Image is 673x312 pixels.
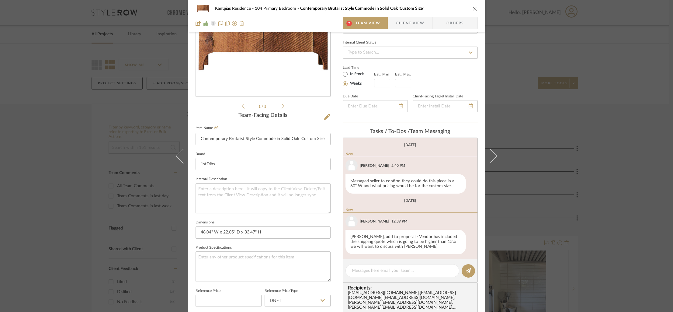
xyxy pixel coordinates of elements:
mat-radio-group: Select item type [343,70,374,87]
button: close [472,6,478,11]
label: Est. Max [395,72,411,76]
label: Est. Min [374,72,390,76]
label: In Stock [349,72,364,77]
label: Product Specifications [196,246,232,249]
span: Client View [396,17,424,29]
input: Enter Due Date [343,100,408,112]
div: [DATE] [404,143,416,147]
span: Tasks / To-Dos / [370,129,410,134]
img: Remove from project [239,21,244,26]
input: Enter Install Date [413,100,478,112]
input: Enter the dimensions of this item [196,226,331,239]
div: Messaged seller to confirm they could do this piece in a 60" W and what pricing would be for the ... [345,174,466,194]
label: Weeks [349,81,362,86]
img: user_avatar.png [345,215,358,227]
div: [PERSON_NAME] [360,163,389,168]
div: 2:40 PM [391,163,405,168]
div: [PERSON_NAME], add to proposal - Vendor has included the shipping quote which is going to be high... [345,230,466,254]
label: Lead Time [343,65,374,70]
div: 12:39 PM [391,219,407,224]
img: d6c1408a-849c-49a2-9417-7dd0150de519_48x40.jpg [196,2,210,15]
div: New [343,152,480,157]
label: Client-Facing Target Install Date [413,95,463,98]
span: / [262,105,264,108]
span: 104 Primary Bedroom [255,6,300,11]
div: [PERSON_NAME] [360,219,389,224]
label: Reference Price Type [265,289,298,293]
img: user_avatar.png [345,160,358,172]
span: Kantgias Residence [215,6,255,11]
label: Internal Description [196,178,227,181]
span: Orders [440,17,471,29]
div: Internal Client Status [343,41,376,44]
span: 2 [346,21,352,26]
input: Type to Search… [343,47,478,59]
span: 1 [258,105,262,108]
span: Recipients: [348,285,475,291]
input: Enter Item Name [196,133,331,145]
span: 5 [264,105,267,108]
label: Dimensions [196,221,214,224]
span: Contemporary Brutalist Style Commode in Solid Oak 'Custom Size' [300,6,424,11]
input: Enter Brand [196,158,331,170]
label: Item Name [196,125,218,131]
div: [DATE] [404,198,416,203]
div: [EMAIL_ADDRESS][DOMAIN_NAME] , [EMAIL_ADDRESS][DOMAIN_NAME] , [EMAIL_ADDRESS][DOMAIN_NAME] , [PER... [348,291,475,310]
span: Team View [356,17,380,29]
label: Brand [196,153,205,156]
div: team Messaging [343,128,478,135]
div: Team-Facing Details [196,112,331,119]
div: New [343,208,480,213]
label: Due Date [343,95,358,98]
label: Reference Price [196,289,220,293]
